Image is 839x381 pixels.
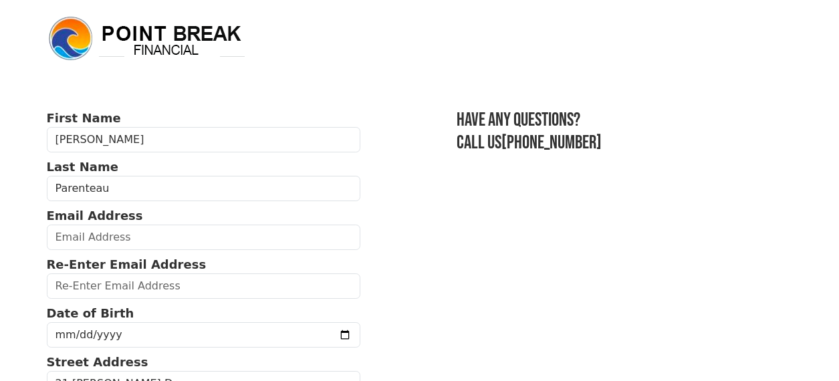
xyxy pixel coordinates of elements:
[47,257,207,271] strong: Re-Enter Email Address
[47,111,121,125] strong: First Name
[47,209,143,223] strong: Email Address
[47,127,361,152] input: First Name
[47,225,361,250] input: Email Address
[47,160,118,174] strong: Last Name
[47,15,247,63] img: logo.png
[47,176,361,201] input: Last Name
[47,273,361,299] input: Re-Enter Email Address
[457,109,792,132] h3: Have any questions?
[501,132,602,154] a: [PHONE_NUMBER]
[457,132,792,154] h3: Call us
[47,355,148,369] strong: Street Address
[47,306,134,320] strong: Date of Birth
